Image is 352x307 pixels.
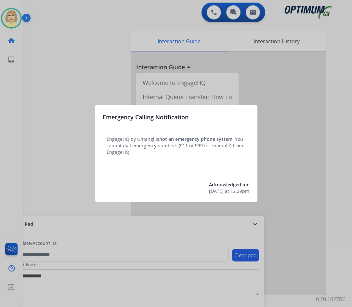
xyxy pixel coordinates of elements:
span: 12:29pm [230,188,249,194]
span: [DATE] [209,188,224,194]
div: at [209,188,250,194]
span: Acknowledged on: [209,181,250,188]
p: EngageHQ by Untangl is . You cannot dial emergency numbers (911 or 999 for example) from EngageHQ. [107,136,246,155]
p: 0.20.1027RC [316,295,345,303]
h3: Emergency Calling Notification [103,113,189,122]
span: not an emergency phone system [159,136,232,142]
